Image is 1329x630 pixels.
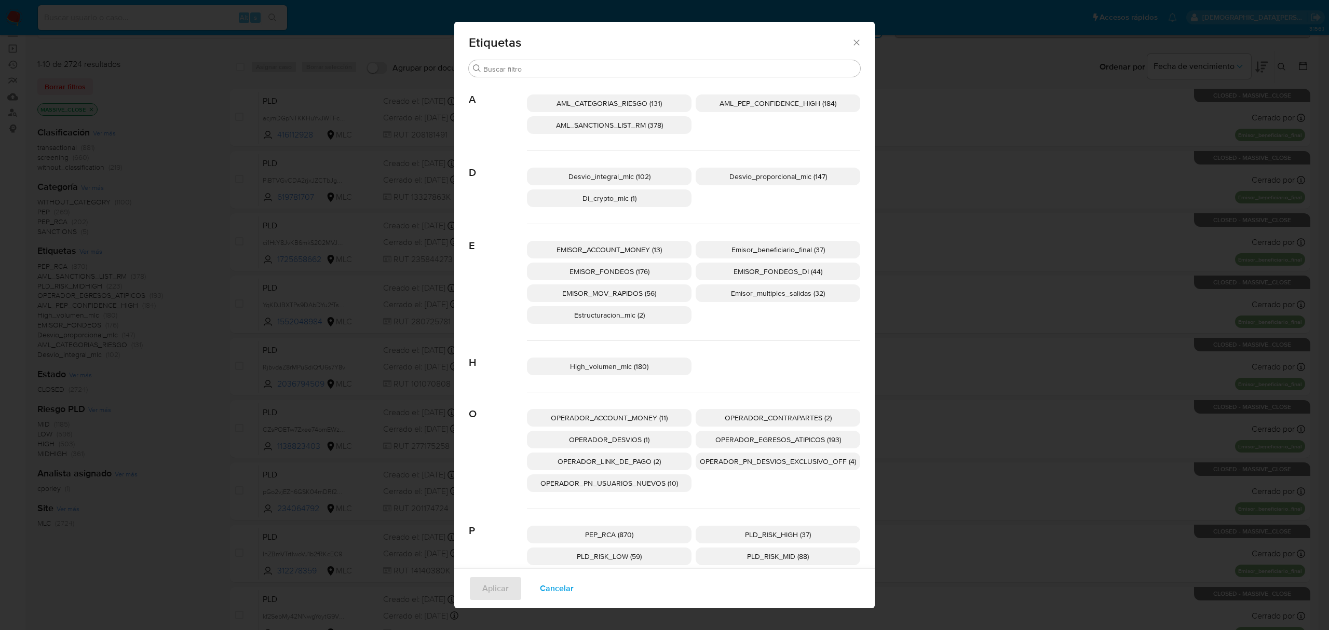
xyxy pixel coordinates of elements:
[557,244,662,255] span: EMISOR_ACCOUNT_MONEY (13)
[527,474,691,492] div: OPERADOR_PN_USUARIOS_NUEVOS (10)
[551,413,668,423] span: OPERADOR_ACCOUNT_MONEY (11)
[851,37,861,47] button: Cerrar
[527,94,691,112] div: AML_CATEGORIAS_RIESGO (131)
[562,288,656,298] span: EMISOR_MOV_RAPIDOS (56)
[473,64,481,73] button: Buscar
[696,263,860,280] div: EMISOR_FONDEOS_DI (44)
[556,120,663,130] span: AML_SANCTIONS_LIST_RM (378)
[527,241,691,258] div: EMISOR_ACCOUNT_MONEY (13)
[558,456,661,467] span: OPERADOR_LINK_DE_PAGO (2)
[731,244,825,255] span: Emisor_beneficiario_final (37)
[469,341,527,369] span: H
[540,478,678,488] span: OPERADOR_PN_USUARIOS_NUEVOS (10)
[469,509,527,537] span: P
[696,284,860,302] div: Emisor_multiples_salidas (32)
[527,189,691,207] div: Di_crypto_mlc (1)
[527,168,691,185] div: Desvio_integral_mlc (102)
[731,288,825,298] span: Emisor_multiples_salidas (32)
[577,551,642,561] span: PLD_RISK_LOW (59)
[526,576,587,601] button: Cancelar
[700,456,856,467] span: OPERADOR_PN_DESVIOS_EXCLUSIVO_OFF (4)
[734,266,822,277] span: EMISOR_FONDEOS_DI (44)
[527,358,691,375] div: High_volumen_mlc (180)
[469,392,527,420] span: O
[696,453,860,470] div: OPERADOR_PN_DESVIOS_EXCLUSIVO_OFF (4)
[747,551,809,561] span: PLD_RISK_MID (88)
[570,361,648,372] span: High_volumen_mlc (180)
[569,266,649,277] span: EMISOR_FONDEOS (176)
[574,310,645,320] span: Estructuracion_mlc (2)
[527,409,691,427] div: OPERADOR_ACCOUNT_MONEY (11)
[720,98,836,108] span: AML_PEP_CONFIDENCE_HIGH (184)
[696,409,860,427] div: OPERADOR_CONTRAPARTES (2)
[696,547,860,565] div: PLD_RISK_MID (88)
[569,434,649,445] span: OPERADOR_DESVIOS (1)
[540,577,574,600] span: Cancelar
[469,36,851,49] span: Etiquetas
[696,94,860,112] div: AML_PEP_CONFIDENCE_HIGH (184)
[696,241,860,258] div: Emisor_beneficiario_final (37)
[715,434,841,445] span: OPERADOR_EGRESOS_ATIPICOS (193)
[745,529,811,540] span: PLD_RISK_HIGH (37)
[585,529,633,540] span: PEP_RCA (870)
[696,168,860,185] div: Desvio_proporcional_mlc (147)
[527,284,691,302] div: EMISOR_MOV_RAPIDOS (56)
[527,547,691,565] div: PLD_RISK_LOW (59)
[557,98,662,108] span: AML_CATEGORIAS_RIESGO (131)
[469,224,527,252] span: E
[527,116,691,134] div: AML_SANCTIONS_LIST_RM (378)
[725,413,832,423] span: OPERADOR_CONTRAPARTES (2)
[696,526,860,543] div: PLD_RISK_HIGH (37)
[568,171,650,182] span: Desvio_integral_mlc (102)
[469,151,527,179] span: D
[469,78,527,106] span: A
[582,193,636,203] span: Di_crypto_mlc (1)
[527,263,691,280] div: EMISOR_FONDEOS (176)
[729,171,827,182] span: Desvio_proporcional_mlc (147)
[527,306,691,324] div: Estructuracion_mlc (2)
[483,64,856,74] input: Buscar filtro
[527,431,691,448] div: OPERADOR_DESVIOS (1)
[527,526,691,543] div: PEP_RCA (870)
[696,431,860,448] div: OPERADOR_EGRESOS_ATIPICOS (193)
[527,453,691,470] div: OPERADOR_LINK_DE_PAGO (2)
